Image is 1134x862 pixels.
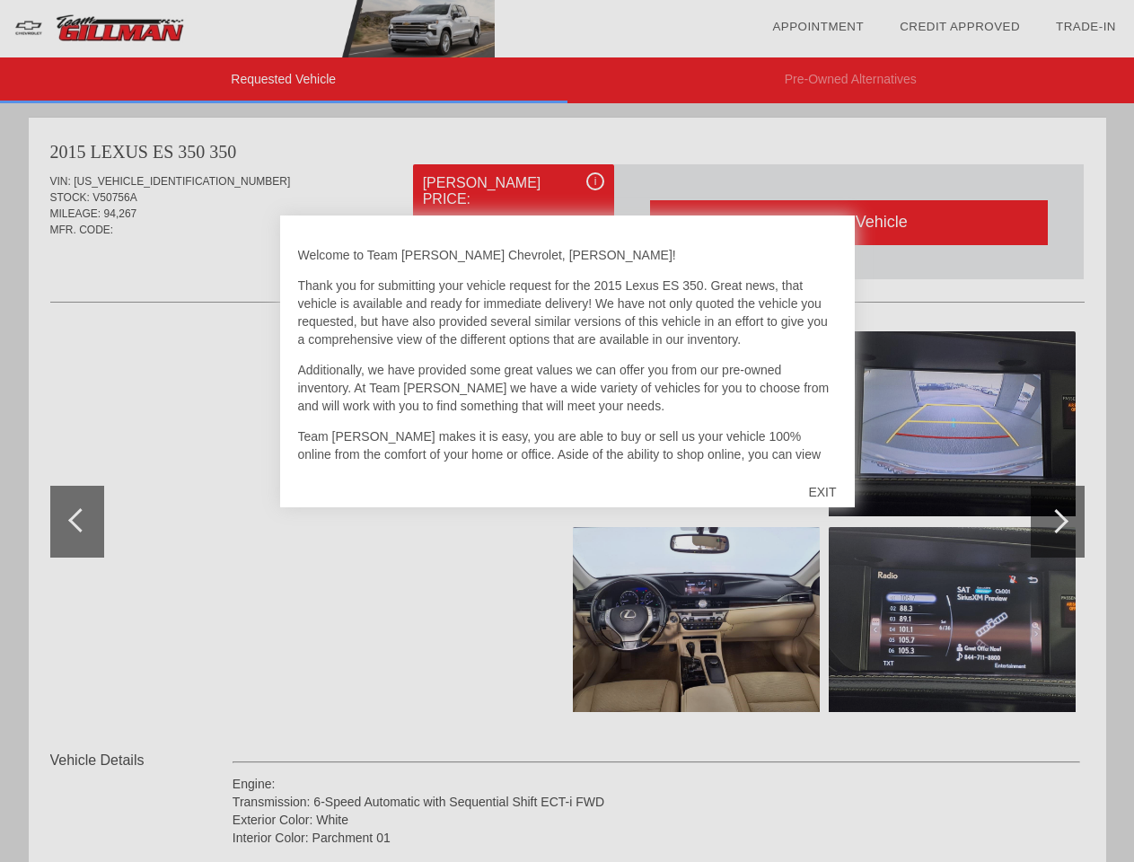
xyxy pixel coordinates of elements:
[1056,20,1116,33] a: Trade-In
[790,465,854,519] div: EXIT
[298,277,837,348] p: Thank you for submitting your vehicle request for the 2015 Lexus ES 350. Great news, that vehicle...
[298,246,837,264] p: Welcome to Team [PERSON_NAME] Chevrolet, [PERSON_NAME]!
[900,20,1020,33] a: Credit Approved
[772,20,864,33] a: Appointment
[298,427,837,535] p: Team [PERSON_NAME] makes it is easy, you are able to buy or sell us your vehicle 100% online from...
[298,361,837,415] p: Additionally, we have provided some great values we can offer you from our pre-owned inventory. A...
